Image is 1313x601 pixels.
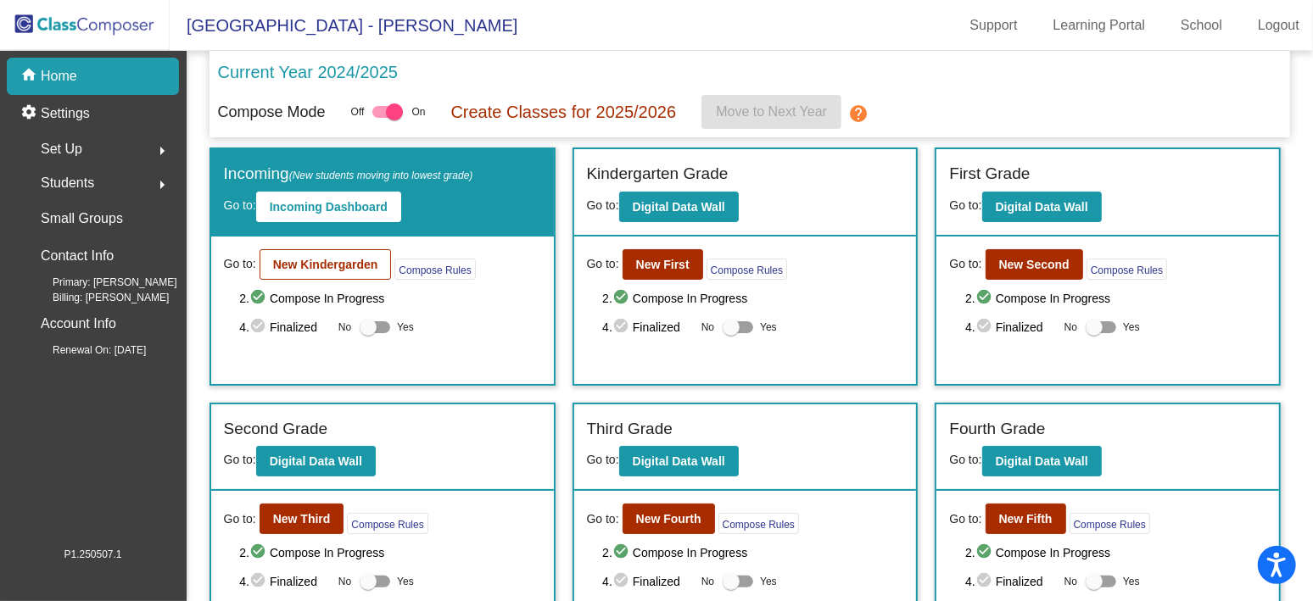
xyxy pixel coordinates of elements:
[351,104,365,120] span: Off
[1087,259,1167,280] button: Compose Rules
[170,12,517,39] span: [GEOGRAPHIC_DATA] - [PERSON_NAME]
[633,454,725,468] b: Digital Data Wall
[999,258,1070,271] b: New Second
[1070,513,1150,534] button: Compose Rules
[587,255,619,273] span: Go to:
[397,571,414,592] span: Yes
[218,101,326,124] p: Compose Mode
[965,288,1266,309] span: 2. Compose In Progress
[701,95,841,129] button: Move to Next Year
[975,288,996,309] mat-icon: check_circle
[975,571,996,592] mat-icon: check_circle
[965,571,1056,592] span: 4. Finalized
[1123,571,1140,592] span: Yes
[338,320,351,335] span: No
[25,275,177,290] span: Primary: [PERSON_NAME]
[1064,320,1077,335] span: No
[41,137,82,161] span: Set Up
[982,446,1102,476] button: Digital Data Wall
[999,512,1053,526] b: New Fifth
[41,171,94,195] span: Students
[239,317,330,337] span: 4. Finalized
[587,198,619,212] span: Go to:
[270,200,388,214] b: Incoming Dashboard
[450,99,676,125] p: Create Classes for 2025/2026
[1244,12,1313,39] a: Logout
[975,543,996,563] mat-icon: check_circle
[949,198,981,212] span: Go to:
[636,512,701,526] b: New Fourth
[273,258,378,271] b: New Kindergarden
[41,312,116,336] p: Account Info
[152,141,172,161] mat-icon: arrow_right
[602,571,693,592] span: 4. Finalized
[239,571,330,592] span: 4. Finalized
[602,543,903,563] span: 2. Compose In Progress
[848,103,869,124] mat-icon: help
[25,342,146,358] span: Renewal On: [DATE]
[273,512,331,526] b: New Third
[612,288,633,309] mat-icon: check_circle
[587,510,619,528] span: Go to:
[270,454,362,468] b: Digital Data Wall
[218,59,398,85] p: Current Year 2024/2025
[1064,574,1077,589] span: No
[239,543,540,563] span: 2. Compose In Progress
[224,255,256,273] span: Go to:
[249,288,270,309] mat-icon: check_circle
[612,571,633,592] mat-icon: check_circle
[152,175,172,195] mat-icon: arrow_right
[587,162,729,186] label: Kindergarten Grade
[619,446,739,476] button: Digital Data Wall
[249,543,270,563] mat-icon: check_circle
[289,170,473,181] span: (New students moving into lowest grade)
[587,453,619,466] span: Go to:
[707,259,787,280] button: Compose Rules
[965,317,1056,337] span: 4. Finalized
[260,504,344,534] button: New Third
[957,12,1031,39] a: Support
[760,571,777,592] span: Yes
[224,510,256,528] span: Go to:
[394,259,475,280] button: Compose Rules
[949,510,981,528] span: Go to:
[1123,317,1140,337] span: Yes
[338,574,351,589] span: No
[975,317,996,337] mat-icon: check_circle
[1167,12,1236,39] a: School
[996,200,1088,214] b: Digital Data Wall
[623,504,715,534] button: New Fourth
[41,207,123,231] p: Small Groups
[602,317,693,337] span: 4. Finalized
[701,320,714,335] span: No
[256,446,376,476] button: Digital Data Wall
[41,66,77,86] p: Home
[224,162,473,186] label: Incoming
[996,454,1088,468] b: Digital Data Wall
[949,417,1045,442] label: Fourth Grade
[41,244,114,268] p: Contact Info
[25,290,169,305] span: Billing: [PERSON_NAME]
[20,66,41,86] mat-icon: home
[41,103,90,124] p: Settings
[701,574,714,589] span: No
[619,192,739,222] button: Digital Data Wall
[397,317,414,337] span: Yes
[949,453,981,466] span: Go to:
[347,513,427,534] button: Compose Rules
[224,453,256,466] span: Go to:
[760,317,777,337] span: Yes
[411,104,425,120] span: On
[260,249,392,280] button: New Kindergarden
[249,317,270,337] mat-icon: check_circle
[949,255,981,273] span: Go to:
[20,103,41,124] mat-icon: settings
[602,288,903,309] span: 2. Compose In Progress
[256,192,401,222] button: Incoming Dashboard
[587,417,673,442] label: Third Grade
[718,513,799,534] button: Compose Rules
[249,571,270,592] mat-icon: check_circle
[636,258,690,271] b: New First
[612,543,633,563] mat-icon: check_circle
[224,417,328,442] label: Second Grade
